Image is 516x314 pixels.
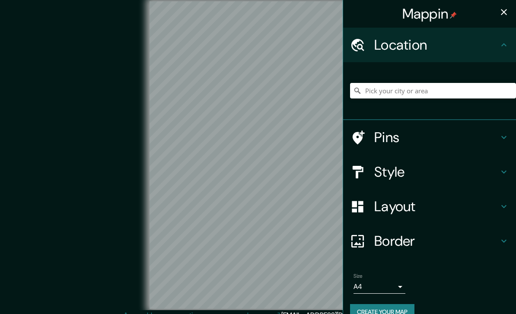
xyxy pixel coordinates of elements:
[343,28,516,62] div: Location
[343,189,516,224] div: Layout
[350,83,516,98] input: Pick your city or area
[374,198,499,215] h4: Layout
[343,155,516,189] div: Style
[343,120,516,155] div: Pins
[150,1,367,309] canvas: Map
[374,36,499,54] h4: Location
[450,12,457,19] img: pin-icon.png
[374,129,499,146] h4: Pins
[374,163,499,181] h4: Style
[343,224,516,258] div: Border
[354,273,363,280] label: Size
[354,280,405,294] div: A4
[374,232,499,250] h4: Border
[402,5,457,22] h4: Mappin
